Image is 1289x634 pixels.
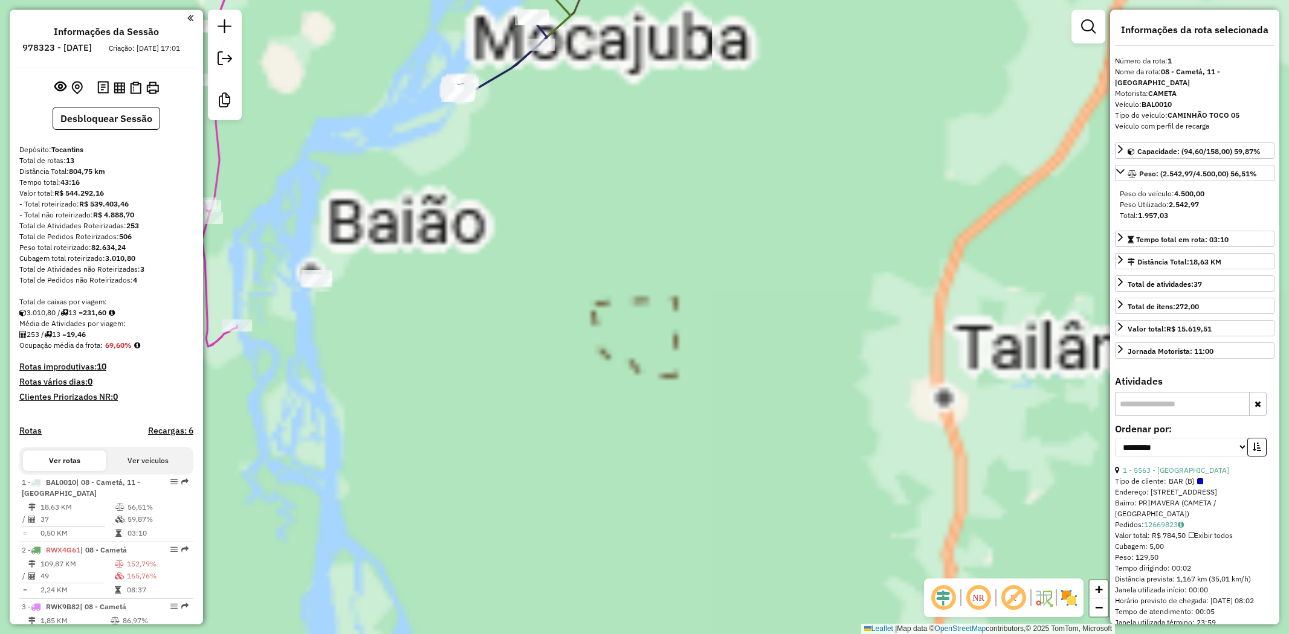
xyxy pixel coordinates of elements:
a: Valor total:R$ 15.619,51 [1115,320,1274,336]
td: 2,24 KM [40,584,114,596]
strong: 82.634,24 [91,243,126,252]
button: Desbloquear Sessão [53,107,160,130]
div: Média de Atividades por viagem: [19,318,193,329]
span: Ocupação média da frota: [19,341,103,350]
div: Janela utilizada término: 23:59 [1115,617,1274,628]
div: Map data © contributors,© 2025 TomTom, Microsoft [861,624,1115,634]
td: = [22,527,28,539]
h4: Rotas [19,426,42,436]
a: Exportar sessão [213,46,237,74]
div: Número da rota: [1115,56,1274,66]
strong: 4.500,00 [1174,189,1204,198]
td: 18,63 KM [40,501,115,513]
h4: Rotas improdutivas: [19,362,193,372]
a: Peso: (2.542,97/4.500,00) 56,51% [1115,165,1274,181]
div: Cubagem: 5,00 [1115,541,1274,552]
a: 12669823 [1144,520,1184,529]
span: − [1095,600,1103,615]
h4: Atividades [1115,376,1274,387]
i: Distância Total [28,560,36,568]
strong: 804,75 km [69,167,105,176]
a: Total de itens:272,00 [1115,298,1274,314]
h4: Clientes Priorizados NR: [19,392,193,402]
button: Centralizar mapa no depósito ou ponto de apoio [69,78,85,97]
a: Criar modelo [213,88,237,115]
strong: 1 [1168,56,1172,65]
span: Exibir rótulo [999,583,1028,612]
div: Bairro: PRIMAVERA (CAMETA / [GEOGRAPHIC_DATA]) [1115,498,1274,519]
em: Rota exportada [181,603,189,610]
i: Observações [1178,521,1184,528]
strong: 3 [140,264,144,274]
span: Total de atividades: [1128,280,1202,289]
a: Nova sessão e pesquisa [213,14,237,42]
div: Tempo total: [19,177,193,188]
span: | 08 - Cametá, 11 - [GEOGRAPHIC_DATA] [22,478,140,498]
div: Motorista: [1115,88,1274,99]
strong: 43:16 [60,178,80,187]
a: Jornada Motorista: 11:00 [1115,342,1274,359]
span: | [895,624,897,633]
img: Exibir/Ocultar setores [1059,588,1079,607]
strong: 506 [119,232,132,241]
td: 86,97% [122,615,188,627]
span: RWK9B82 [46,602,80,611]
div: Total de rotas: [19,155,193,166]
div: Tempo dirigindo: 00:02 [1115,563,1274,574]
h6: 978323 - [DATE] [22,42,92,53]
i: % de utilização da cubagem [115,516,124,523]
span: BAL0010 [46,478,76,487]
strong: 4 [133,275,137,284]
td: / [22,570,28,582]
div: Total de itens: [1128,301,1199,312]
div: Distância Total: [19,166,193,177]
div: Peso: (2.542,97/4.500,00) 56,51% [1115,184,1274,226]
strong: 272,00 [1175,302,1199,311]
button: Ordem crescente [1247,438,1267,456]
td: 165,76% [126,570,189,582]
i: % de utilização do peso [111,617,120,624]
div: Pedidos: [1115,519,1274,530]
em: Rota exportada [181,546,189,553]
strong: Tocantins [51,145,83,154]
span: | 08 - Cametá [80,602,126,611]
strong: 37 [1194,280,1202,289]
a: Clique aqui para minimizar o painel [187,11,193,25]
span: 3 - [22,602,126,611]
div: Peso: 129,50 [1115,552,1274,563]
div: Total de caixas por viagem: [19,296,193,307]
a: Total de atividades:37 [1115,275,1274,292]
div: Veículo: [1115,99,1274,110]
span: Ocultar NR [964,583,993,612]
div: Total de Pedidos Roteirizados: [19,231,193,242]
td: 152,79% [126,558,189,570]
strong: 0 [88,376,92,387]
span: Peso: (2.542,97/4.500,00) 56,51% [1139,169,1257,178]
a: Capacidade: (94,60/158,00) 59,87% [1115,142,1274,159]
span: Capacidade: (94,60/158,00) 59,87% [1137,147,1261,156]
button: Imprimir Rotas [144,79,161,97]
strong: 1.957,03 [1138,211,1168,220]
strong: 3.010,80 [105,254,135,263]
div: - Total roteirizado: [19,199,193,210]
em: Rota exportada [181,478,189,485]
em: Média calculada utilizando a maior ocupação (%Peso ou %Cubagem) de cada rota da sessão. Rotas cro... [134,342,140,349]
strong: R$ 15.619,51 [1166,324,1212,333]
div: Atividade não roteirizada - MOTO PEÇAS AMIGOS [302,270,332,282]
i: Cubagem total roteirizado [19,309,27,316]
div: Depósito: [19,144,193,155]
strong: 13 [66,156,74,165]
strong: 69,60% [105,341,132,350]
em: Opções [170,603,178,610]
h4: Recargas: 6 [148,426,193,436]
div: Tipo do veículo: [1115,110,1274,121]
div: Atividade não roteirizada - MERC. STEFANY [302,275,332,287]
td: 56,51% [127,501,188,513]
a: 1 - 5563 - [GEOGRAPHIC_DATA] [1123,466,1229,475]
h4: Informações da rota selecionada [1115,24,1274,36]
span: BAR (B) [1169,476,1203,487]
strong: 19,46 [66,330,86,339]
td: 03:10 [127,527,188,539]
span: + [1095,581,1103,597]
strong: R$ 544.292,16 [54,188,104,197]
